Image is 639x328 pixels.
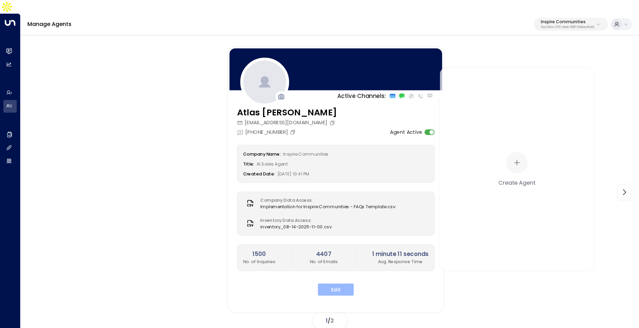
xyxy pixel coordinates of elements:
p: Active Channels: [337,92,386,100]
div: [PHONE_NUMBER] [237,128,297,136]
label: Company Name: [243,151,281,157]
span: [DATE] 10:41 PM [277,171,309,177]
p: Avg. Response Time [372,258,429,265]
label: Title: [243,161,255,167]
span: 1 [326,317,328,325]
p: No. of Emails [310,258,338,265]
label: Created Date: [243,171,275,177]
p: 5ac0484e-0702-4bbb-8380-6168aea91a66 [541,26,594,29]
span: inventory_08-14-2025-11-00.csv [260,224,332,230]
span: Inspire Communities [283,151,328,157]
p: No. of Inquiries [243,258,276,265]
h2: 1500 [243,250,276,258]
label: Company Data Access: [260,197,392,203]
h2: 4407 [310,250,338,258]
button: Copy [290,129,297,135]
button: Copy [329,120,337,126]
h2: 1 minute 11 seconds [372,250,429,258]
a: Manage Agents [27,20,71,28]
button: Edit [318,284,354,296]
div: [EMAIL_ADDRESS][DOMAIN_NAME] [237,119,337,127]
button: Inspire Communities5ac0484e-0702-4bbb-8380-6168aea91a66 [534,18,608,31]
div: Create Agent [498,178,535,186]
span: 2 [330,317,334,325]
label: Inventory Data Access: [260,217,328,224]
h3: Atlas [PERSON_NAME] [237,106,337,119]
label: Agent Active [390,128,422,136]
p: Inspire Communities [541,20,594,24]
span: AI Sales Agent [257,161,288,167]
span: Implementation for Inspire Communities - FAQs Template.csv [260,203,395,210]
